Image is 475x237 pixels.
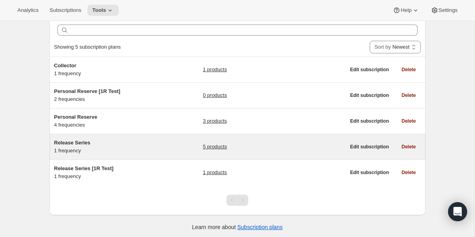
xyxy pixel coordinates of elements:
[54,88,120,94] span: Personal Reserve [1R Test]
[54,165,153,180] div: 1 frequency
[54,87,153,103] div: 2 frequencies
[448,202,467,221] div: Open Intercom Messenger
[397,167,420,178] button: Delete
[54,62,153,78] div: 1 frequency
[87,5,119,16] button: Tools
[49,7,81,13] span: Subscriptions
[397,116,420,127] button: Delete
[192,223,283,231] p: Learn more about
[350,66,389,73] span: Edit subscription
[345,64,393,75] button: Edit subscription
[92,7,106,13] span: Tools
[203,117,227,125] a: 3 products
[350,92,389,99] span: Edit subscription
[54,165,114,171] span: Release Series [1R Test]
[45,5,86,16] button: Subscriptions
[345,141,393,152] button: Edit subscription
[345,116,393,127] button: Edit subscription
[401,66,416,73] span: Delete
[426,5,462,16] button: Settings
[345,167,393,178] button: Edit subscription
[54,113,153,129] div: 4 frequencies
[397,64,420,75] button: Delete
[350,169,389,176] span: Edit subscription
[54,63,76,68] span: Collector
[439,7,458,13] span: Settings
[54,139,153,155] div: 1 frequency
[401,92,416,99] span: Delete
[350,118,389,124] span: Edit subscription
[401,7,411,13] span: Help
[401,169,416,176] span: Delete
[388,5,424,16] button: Help
[203,66,227,74] a: 1 products
[401,144,416,150] span: Delete
[350,144,389,150] span: Edit subscription
[397,141,420,152] button: Delete
[226,195,248,206] nav: Pagination
[345,90,393,101] button: Edit subscription
[54,114,97,120] span: Personal Reserve
[203,143,227,151] a: 5 products
[54,44,121,50] span: Showing 5 subscription plans
[17,7,38,13] span: Analytics
[401,118,416,124] span: Delete
[203,91,227,99] a: 0 products
[203,169,227,176] a: 1 products
[397,90,420,101] button: Delete
[54,140,91,146] span: Release Series
[13,5,43,16] button: Analytics
[237,224,283,230] a: Subscription plans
